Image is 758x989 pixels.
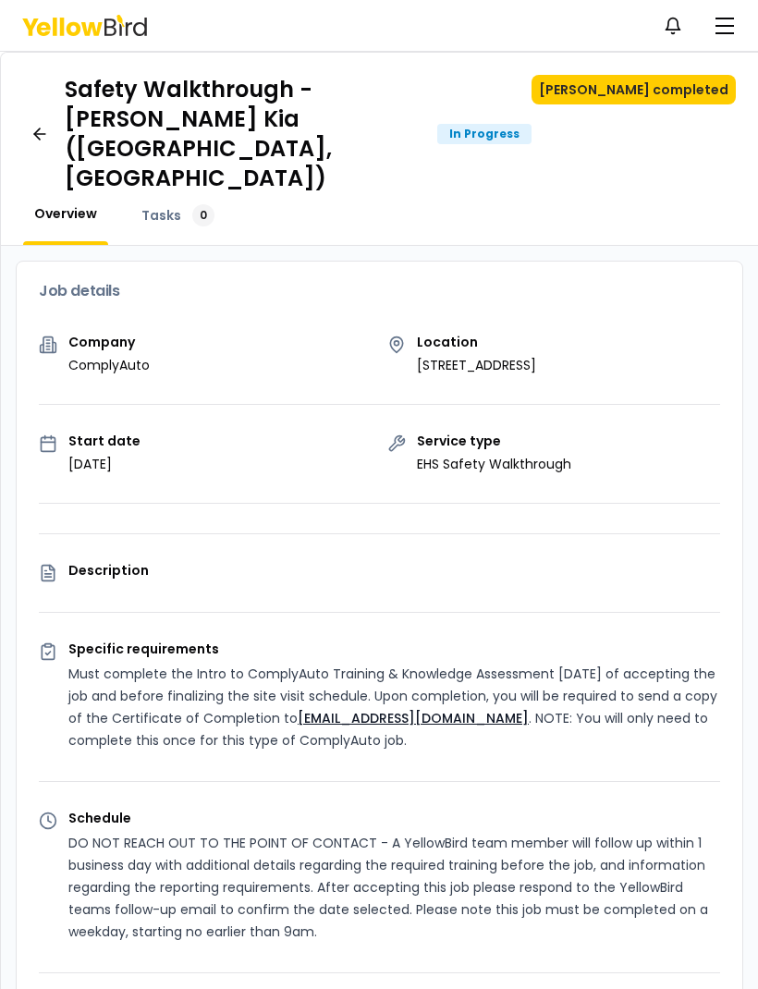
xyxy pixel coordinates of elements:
p: Must complete the Intro to ComplyAuto Training & Knowledge Assessment [DATE] of accepting the job... [68,663,720,751]
p: Specific requirements [68,642,720,655]
span: Tasks [141,206,181,225]
a: [EMAIL_ADDRESS][DOMAIN_NAME] [298,709,529,727]
a: Tasks0 [130,204,226,226]
button: [PERSON_NAME] completed [532,75,736,104]
p: Company [68,336,150,348]
div: In Progress [437,124,532,144]
p: Description [68,564,720,577]
div: 0 [192,204,214,226]
p: Start date [68,434,141,447]
p: Schedule [68,812,720,824]
p: Service type [417,434,571,447]
p: EHS Safety Walkthrough [417,455,571,473]
h1: Safety Walkthrough - [PERSON_NAME] Kia ([GEOGRAPHIC_DATA], [GEOGRAPHIC_DATA]) [65,75,422,193]
p: ComplyAuto [68,356,150,374]
p: [STREET_ADDRESS] [417,356,536,374]
p: DO NOT REACH OUT TO THE POINT OF CONTACT - A YellowBird team member will follow up within 1 busin... [68,832,720,943]
a: Overview [23,204,108,223]
h3: Job details [39,284,720,299]
span: Overview [34,204,97,223]
p: Location [417,336,536,348]
p: [DATE] [68,455,141,473]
